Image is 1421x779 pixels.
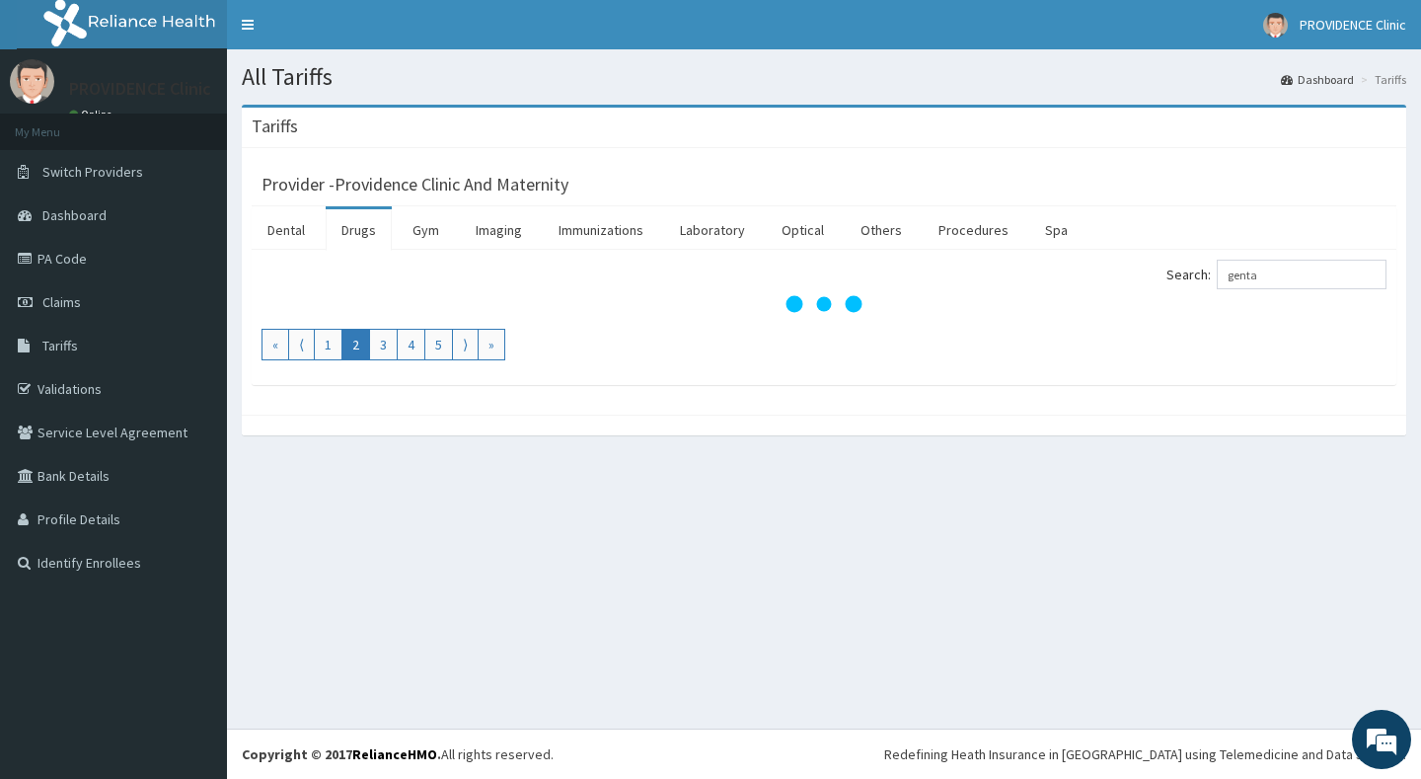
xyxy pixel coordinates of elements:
a: Procedures [923,209,1024,251]
textarea: Type your message and hit 'Enter' [10,539,376,608]
a: Others [845,209,918,251]
img: User Image [10,59,54,104]
svg: audio-loading [785,265,863,344]
p: PROVIDENCE Clinic [69,80,211,98]
a: Optical [766,209,840,251]
img: d_794563401_company_1708531726252_794563401 [37,99,80,148]
a: Laboratory [664,209,761,251]
a: Go to first page [262,329,289,360]
h3: Tariffs [252,117,298,135]
div: Chat with us now [103,111,332,136]
a: Gym [397,209,455,251]
a: Go to page number 3 [369,329,398,360]
div: Minimize live chat window [324,10,371,57]
span: PROVIDENCE Clinic [1300,16,1406,34]
label: Search: [1166,260,1386,289]
span: Tariffs [42,337,78,354]
a: Immunizations [543,209,659,251]
img: User Image [1263,13,1288,38]
a: Dashboard [1281,71,1354,88]
a: Go to page number 1 [314,329,342,360]
span: Dashboard [42,206,107,224]
h3: Provider - Providence Clinic And Maternity [262,176,568,194]
h1: All Tariffs [242,64,1406,90]
footer: All rights reserved. [227,729,1421,779]
a: Go to last page [478,329,505,360]
input: Search: [1217,260,1386,289]
a: Go to next page [452,329,479,360]
a: Go to previous page [288,329,315,360]
span: Claims [42,293,81,311]
a: RelianceHMO [352,745,437,763]
div: Redefining Heath Insurance in [GEOGRAPHIC_DATA] using Telemedicine and Data Science! [884,744,1406,764]
span: Switch Providers [42,163,143,181]
a: Spa [1029,209,1084,251]
li: Tariffs [1356,71,1406,88]
a: Dental [252,209,321,251]
a: Online [69,108,116,121]
a: Go to page number 2 [341,329,370,360]
span: We're online! [114,249,272,448]
a: Drugs [326,209,392,251]
strong: Copyright © 2017 . [242,745,441,763]
a: Go to page number 4 [397,329,425,360]
a: Go to page number 5 [424,329,453,360]
a: Imaging [460,209,538,251]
